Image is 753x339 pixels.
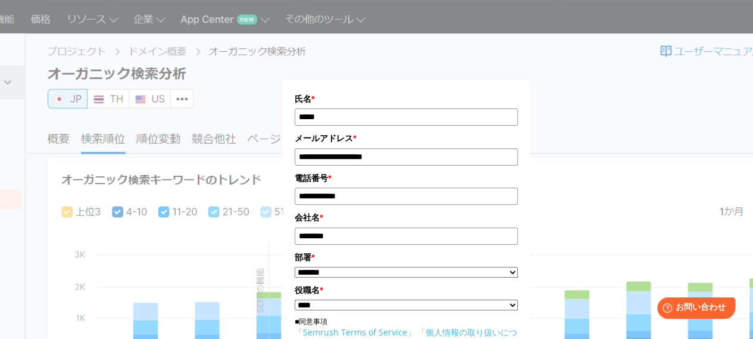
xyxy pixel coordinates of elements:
label: 電話番号 [295,172,518,185]
label: 会社名 [295,211,518,224]
label: 氏名 [295,92,518,105]
label: メールアドレス [295,132,518,145]
iframe: Help widget launcher [647,293,740,326]
label: 役職名 [295,284,518,297]
label: 部署 [295,251,518,264]
a: 「Semrush Terms of Service」 [295,326,415,338]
